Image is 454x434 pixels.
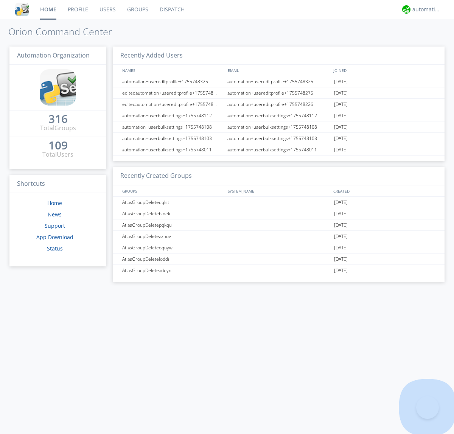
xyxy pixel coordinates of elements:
a: editedautomation+usereditprofile+1755748275automation+usereditprofile+1755748275[DATE] [113,87,445,99]
span: [DATE] [334,144,348,156]
a: News [48,211,62,218]
span: [DATE] [334,242,348,254]
span: [DATE] [334,99,348,110]
span: [DATE] [334,254,348,265]
a: automation+userbulksettings+1755748112automation+userbulksettings+1755748112[DATE] [113,110,445,121]
div: EMAIL [226,65,331,76]
a: automation+userbulksettings+1755748103automation+userbulksettings+1755748103[DATE] [113,133,445,144]
a: automation+usereditprofile+1755748325automation+usereditprofile+1755748325[DATE] [113,76,445,87]
div: AtlasGroupDeleteuqlst [120,197,225,208]
div: automation+usereditprofile+1755748325 [225,76,332,87]
span: Automation Organization [17,51,90,59]
span: [DATE] [334,110,348,121]
div: AtlasGroupDeleteaduyn [120,265,225,276]
span: [DATE] [334,87,348,99]
span: [DATE] [334,219,348,231]
div: automation+userbulksettings+1755748011 [225,144,332,155]
a: AtlasGroupDeletebinek[DATE] [113,208,445,219]
a: automation+userbulksettings+1755748108automation+userbulksettings+1755748108[DATE] [113,121,445,133]
h3: Recently Added Users [113,47,445,65]
div: AtlasGroupDeletebinek [120,208,225,219]
span: [DATE] [334,197,348,208]
div: GROUPS [120,185,224,196]
div: automation+userbulksettings+1755748011 [120,144,225,155]
div: automation+userbulksettings+1755748112 [120,110,225,121]
div: automation+userbulksettings+1755748103 [120,133,225,144]
div: JOINED [331,65,437,76]
span: [DATE] [334,208,348,219]
a: AtlasGroupDeletezzhov[DATE] [113,231,445,242]
h3: Shortcuts [9,175,106,193]
div: NAMES [120,65,224,76]
div: automation+userbulksettings+1755748108 [225,121,332,132]
div: automation+usereditprofile+1755748325 [120,76,225,87]
img: cddb5a64eb264b2086981ab96f4c1ba7 [40,69,76,106]
img: d2d01cd9b4174d08988066c6d424eccd [402,5,410,14]
a: AtlasGroupDeletepqkqu[DATE] [113,219,445,231]
a: App Download [36,233,73,241]
div: 109 [48,142,68,149]
a: 109 [48,142,68,150]
div: Total Groups [40,124,76,132]
a: Support [45,222,65,229]
div: editedautomation+usereditprofile+1755748226 [120,99,225,110]
div: automation+usereditprofile+1755748226 [225,99,332,110]
h3: Recently Created Groups [113,167,445,185]
a: editedautomation+usereditprofile+1755748226automation+usereditprofile+1755748226[DATE] [113,99,445,110]
span: [DATE] [334,133,348,144]
img: cddb5a64eb264b2086981ab96f4c1ba7 [15,3,29,16]
div: AtlasGroupDeletepqkqu [120,219,225,230]
div: editedautomation+usereditprofile+1755748275 [120,87,225,98]
a: AtlasGroupDeleteaduyn[DATE] [113,265,445,276]
div: automation+atlas [412,6,441,13]
div: Total Users [42,150,73,159]
div: AtlasGroupDeleteoquyw [120,242,225,253]
span: [DATE] [334,265,348,276]
div: automation+userbulksettings+1755748103 [225,133,332,144]
div: automation+usereditprofile+1755748275 [225,87,332,98]
a: Status [47,245,63,252]
div: SYSTEM_NAME [226,185,331,196]
a: 316 [48,115,68,124]
div: automation+userbulksettings+1755748108 [120,121,225,132]
a: automation+userbulksettings+1755748011automation+userbulksettings+1755748011[DATE] [113,144,445,156]
div: 316 [48,115,68,123]
div: AtlasGroupDeletezzhov [120,231,225,242]
iframe: Toggle Customer Support [416,396,439,419]
span: [DATE] [334,121,348,133]
div: CREATED [331,185,437,196]
span: [DATE] [334,76,348,87]
a: AtlasGroupDeleteloddi[DATE] [113,254,445,265]
span: [DATE] [334,231,348,242]
a: Home [47,199,62,207]
a: AtlasGroupDeleteuqlst[DATE] [113,197,445,208]
a: AtlasGroupDeleteoquyw[DATE] [113,242,445,254]
div: AtlasGroupDeleteloddi [120,254,225,264]
div: automation+userbulksettings+1755748112 [225,110,332,121]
